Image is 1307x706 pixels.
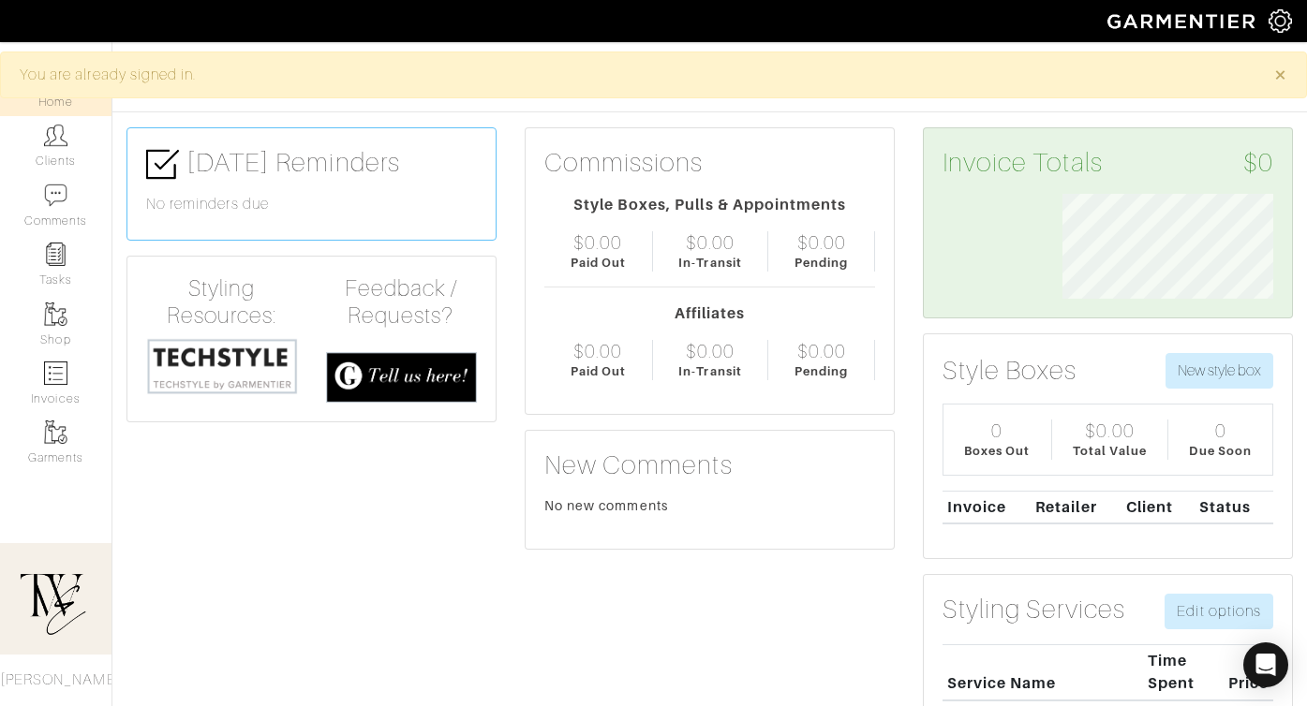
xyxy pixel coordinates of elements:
[146,196,477,213] h6: No reminders due
[544,302,875,325] div: Affiliates
[943,594,1125,625] h3: Styling Services
[678,254,742,272] div: In-Transit
[146,148,179,181] img: check-box-icon-36a4915ff3ba2bd8f6e4f29bc755bb66becd62c870f447fc0dd1365fcfddab58.png
[1031,491,1121,523] th: Retailer
[326,275,478,330] h4: Feedback / Requests?
[943,147,1273,179] h3: Invoice Totals
[1166,353,1273,389] button: New style box
[571,362,626,380] div: Paid Out
[44,124,67,147] img: clients-icon-6bae9207a08558b7cb47a8932f037763ab4055f8c8b6bfacd5dc20c3e0201464.png
[1243,147,1273,179] span: $0
[686,231,735,254] div: $0.00
[1195,491,1273,523] th: Status
[1215,419,1226,442] div: 0
[44,302,67,326] img: garments-icon-b7da505a4dc4fd61783c78ac3ca0ef83fa9d6f193b1c9dc38574b1d14d53ca28.png
[571,254,626,272] div: Paid Out
[20,64,1246,86] div: You are already signed in.
[544,449,875,481] h3: New Comments
[1273,62,1287,87] span: ×
[964,442,1030,460] div: Boxes Out
[544,147,704,179] h3: Commissions
[1143,645,1210,700] th: Time Spent
[797,231,846,254] div: $0.00
[1121,491,1195,523] th: Client
[146,147,477,181] h3: [DATE] Reminders
[146,337,298,395] img: techstyle-93310999766a10050dc78ceb7f971a75838126fd19372ce40ba20cdf6a89b94b.png
[943,645,1143,700] th: Service Name
[943,355,1077,387] h3: Style Boxes
[326,352,478,403] img: feedback_requests-3821251ac2bd56c73c230f3229a5b25d6eb027adea667894f41107c140538ee0.png
[44,184,67,207] img: comment-icon-a0a6a9ef722e966f86d9cbdc48e553b5cf19dbc54f86b18d962a5391bc8f6eb6.png
[943,491,1031,523] th: Invoice
[1243,642,1288,687] div: Open Intercom Messenger
[1085,419,1134,442] div: $0.00
[686,340,735,362] div: $0.00
[795,254,848,272] div: Pending
[146,275,298,330] h4: Styling Resources:
[1210,645,1273,700] th: Price
[573,340,622,362] div: $0.00
[1165,594,1273,629] a: Edit options
[544,194,875,216] div: Style Boxes, Pulls & Appointments
[797,340,846,362] div: $0.00
[573,231,622,254] div: $0.00
[795,362,848,380] div: Pending
[678,362,742,380] div: In-Transit
[991,419,1003,442] div: 0
[1269,9,1292,33] img: gear-icon-white-bd11855cb880d31180b6d7d6211b90ccbf57a29d726f0c71d8c61bd08dd39cc2.png
[544,496,875,515] div: No new comments
[44,243,67,266] img: reminder-icon-8004d30b9f0a5d33ae49ab947aed9ed385cf756f9e5892f1edd6e32f2345188e.png
[44,420,67,444] img: garments-icon-b7da505a4dc4fd61783c78ac3ca0ef83fa9d6f193b1c9dc38574b1d14d53ca28.png
[44,361,67,385] img: orders-icon-0abe47150d42831381b5fb84f609e132dff9fe21cb692f30cb5eec754e2cba89.png
[1073,442,1148,460] div: Total Value
[1189,442,1251,460] div: Due Soon
[1098,5,1269,37] img: garmentier-logo-header-white-b43fb05a5012e4ada735d5af1a66efaba907eab6374d6393d1fbf88cb4ef424d.png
